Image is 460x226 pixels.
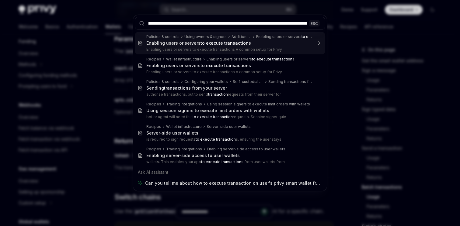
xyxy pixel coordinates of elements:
p: wallets. This enables your app s from user wallets from [146,159,312,164]
p: is required to sign requests s, ensuring the user stays [146,137,312,142]
b: transaction [164,85,188,91]
p: Enabling users or servers to execute transactions A common setup for Privy [146,47,312,52]
div: Enabling server-side access to user wallets [207,147,285,152]
div: Recipes [146,147,161,152]
div: Trading integrations [166,102,202,107]
p: bot or agent will need this requests. Session signer quic [146,115,312,119]
b: to execute transaction [252,57,292,61]
div: Enabling users or servers s [207,57,294,62]
div: Enabling users or servers s [146,63,251,68]
div: Recipes [146,57,161,62]
div: Trading integrations [166,147,202,152]
span: Can you tell me about how to execute transaction on user's privy smart wallet from backend with @... [145,180,322,186]
b: to execute transaction [196,137,236,142]
b: to execute transaction [201,159,241,164]
div: Recipes [146,102,161,107]
b: to execute transaction [200,63,249,68]
div: Configuring your wallets [184,79,228,84]
b: transaction [208,92,228,97]
div: Using owners & signers [184,34,227,39]
b: to execute transaction [200,40,249,46]
div: Enabling users or servers s [146,40,251,46]
div: Server-side user wallets [207,124,251,129]
div: Recipes [146,124,161,129]
div: Using session signers to execute limit orders with wallets [207,102,310,107]
div: Server-side user wallets [146,130,198,136]
div: Enabling server-side access to user wallets [146,153,240,158]
b: to execute transaction [193,115,233,119]
div: Sending s from your server [146,85,227,91]
p: Enabling users or servers to execute transactions A common setup for Privy [146,70,312,74]
div: Enabling users or servers s [256,34,312,39]
b: to execute transaction [301,34,342,39]
div: Wallet infrastructure [166,124,202,129]
div: Additional signers [232,34,251,39]
div: Wallet infrastructure [166,57,202,62]
div: Ask AI assistant [135,167,325,178]
div: ESC [309,20,320,26]
div: Sending transactions from your server [268,79,312,84]
div: Policies & controls [146,34,179,39]
div: Self-custodial user wallets [233,79,263,84]
div: Policies & controls [146,79,179,84]
p: authorize transactions, but to send requests from their server for [146,92,312,97]
div: Using session signers to execute limit orders with wallets [146,108,269,113]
